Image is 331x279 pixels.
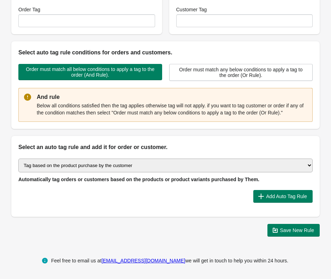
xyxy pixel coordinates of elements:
[24,66,156,78] span: Order must match all below conditions to apply a tag to the order (And Rule).
[266,194,307,199] span: Add Auto Tag Rule
[176,6,207,13] label: Customer Tag
[101,258,185,263] a: [EMAIL_ADDRESS][DOMAIN_NAME]
[18,64,162,80] button: Order must match all below conditions to apply a tag to the order (And Rule).
[175,67,307,78] span: Order must match any below conditions to apply a tag to the order (Or Rule).
[253,190,313,203] button: Add Auto Tag Rule
[18,48,313,57] h2: Select auto tag rule conditions for orders and customers.
[169,64,313,81] button: Order must match any below conditions to apply a tag to the order (Or Rule).
[51,256,289,265] div: Feel free to email us at we will get in touch to help you within 24 hours.
[267,224,320,237] button: Save New Rule
[37,102,307,116] p: Below all conditions satisfied then the tag applies otherwise tag will not apply. if you want to ...
[280,227,314,233] span: Save New Rule
[18,143,313,152] h2: Select an auto tag rule and add it for order or customer.
[18,6,40,13] label: Order Tag
[18,177,259,182] span: Automatically tag orders or customers based on the products or product variants purchased by Them.
[37,93,307,101] p: And rule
